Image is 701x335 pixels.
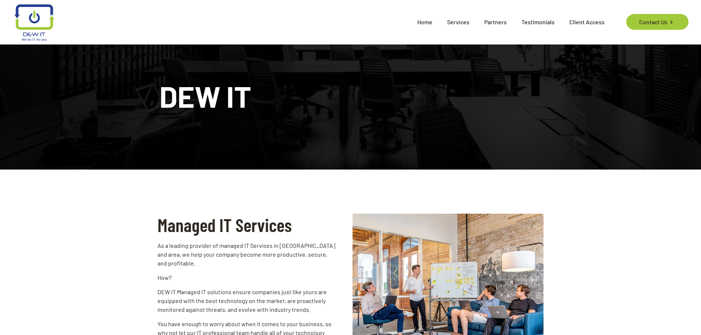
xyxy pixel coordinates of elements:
[514,11,562,33] span: Testimonials
[477,11,514,33] span: Partners
[157,273,337,282] p: How?
[157,288,337,314] p: DEW IT Managed IT solutions ensure companies just like yours are equipped with the best technolog...
[14,4,54,41] img: logo
[159,81,542,111] h1: DEW IT
[410,11,440,33] span: Home
[157,214,337,236] h2: Managed IT Services
[440,11,477,33] span: Services
[157,241,337,268] p: As a leading provider of managed IT Services in [GEOGRAPHIC_DATA] and area, we help your company ...
[562,11,612,33] span: Client Access
[626,14,688,30] a: Contact Us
